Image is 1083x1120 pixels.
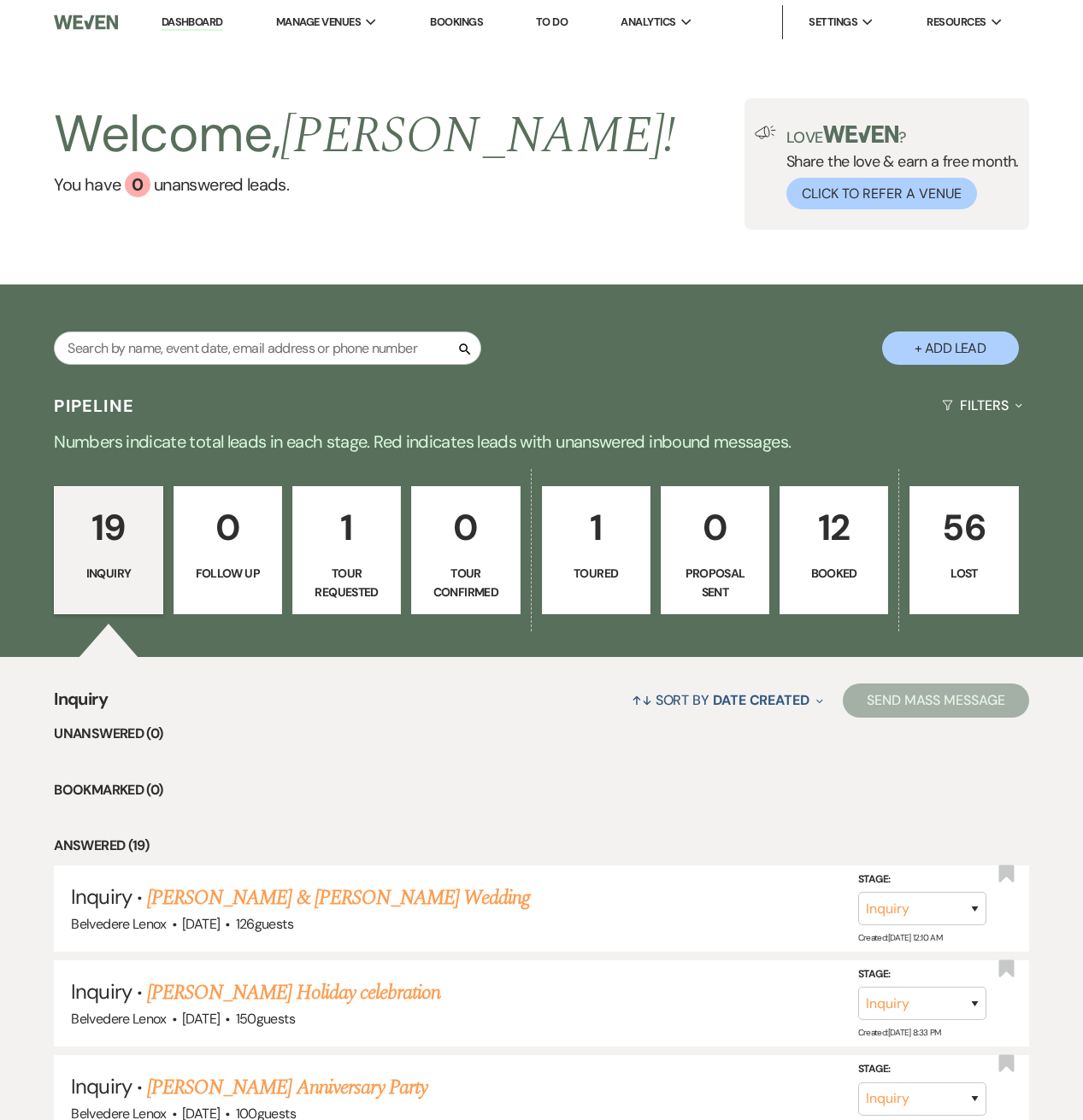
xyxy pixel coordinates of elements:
[182,915,220,933] span: [DATE]
[303,564,390,602] p: Tour Requested
[553,499,639,556] p: 1
[935,383,1028,428] button: Filters
[54,686,108,723] span: Inquiry
[54,98,675,172] h2: Welcome,
[786,126,1019,145] p: Love ?
[71,883,131,910] span: Inquiry
[65,499,151,556] p: 19
[71,978,131,1005] span: Inquiry
[276,14,361,31] span: Manage Venues
[185,499,271,556] p: 0
[780,486,888,614] a: 12Booked
[54,172,675,197] a: You have 0 unanswered leads.
[65,564,151,583] p: Inquiry
[809,14,857,31] span: Settings
[182,1010,220,1028] span: [DATE]
[858,871,986,889] label: Stage:
[713,691,809,709] span: Date Created
[823,126,899,143] img: weven-logo-green.svg
[411,486,520,614] a: 0Tour Confirmed
[54,779,1028,801] li: Bookmarked (0)
[858,1027,941,1038] span: Created: [DATE] 8:33 PM
[236,1010,295,1028] span: 150 guests
[909,486,1018,614] a: 56Lost
[776,126,1019,209] div: Share the love & earn a free month.
[125,172,150,197] div: 0
[303,499,390,556] p: 1
[672,499,758,556] p: 0
[791,564,877,583] p: Booked
[882,331,1019,365] button: + Add Lead
[162,15,223,31] a: Dashboard
[927,14,986,31] span: Resources
[858,932,942,943] span: Created: [DATE] 12:10 AM
[54,486,162,614] a: 19Inquiry
[786,178,977,209] button: Click to Refer a Venue
[858,1060,986,1079] label: Stage:
[71,1010,166,1028] span: Belvedere Lenox
[858,965,986,984] label: Stage:
[147,883,530,913] a: [PERSON_NAME] & [PERSON_NAME] Wedding
[280,97,675,175] span: [PERSON_NAME] !
[843,683,1029,718] button: Send Mass Message
[542,486,650,614] a: 1Toured
[422,499,509,556] p: 0
[621,14,675,31] span: Analytics
[54,394,134,418] h3: Pipeline
[54,723,1028,745] li: Unanswered (0)
[625,677,830,723] button: Sort By Date Created
[430,15,483,29] a: Bookings
[71,915,166,933] span: Belvedere Lenox
[921,499,1007,556] p: 56
[54,4,117,40] img: Weven Logo
[791,499,877,556] p: 12
[71,1073,131,1099] span: Inquiry
[755,126,776,139] img: loud-speaker-illustration.svg
[174,486,282,614] a: 0Follow Up
[147,977,440,1008] a: [PERSON_NAME] Holiday celebration
[536,15,568,29] a: To Do
[632,691,652,709] span: ↑↓
[921,564,1007,583] p: Lost
[236,915,293,933] span: 126 guests
[422,564,509,602] p: Tour Confirmed
[54,331,481,365] input: Search by name, event date, email address or phone number
[661,486,769,614] a: 0Proposal Sent
[54,835,1028,857] li: Answered (19)
[185,564,271,583] p: Follow Up
[553,564,639,583] p: Toured
[292,486,401,614] a: 1Tour Requested
[672,564,758,602] p: Proposal Sent
[147,1072,427,1103] a: [PERSON_NAME] Anniversary Party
